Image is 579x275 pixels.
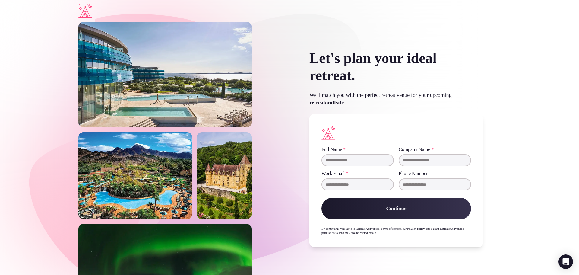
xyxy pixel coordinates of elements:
[197,132,252,219] img: Castle on a slope
[321,147,394,152] label: Full Name
[309,91,483,107] p: We'll match you with the perfect retreat venue for your upcoming or
[321,227,471,235] p: By continuing, you agree to RetreatsAndVenues' , our , and I grant RetreatsAndVenues permission t...
[78,4,92,18] a: Visit the homepage
[407,227,424,230] a: Privacy policy
[78,22,252,127] img: Falkensteiner outdoor resort with pools
[399,171,471,176] label: Phone Number
[381,227,401,230] a: Terms of service
[399,147,471,152] label: Company Name
[330,100,344,106] strong: offsite
[309,50,483,84] h2: Let's plan your ideal retreat.
[309,100,325,106] strong: retreat
[321,198,471,219] button: Continue
[78,132,192,219] img: Phoenix river ranch resort
[321,171,394,176] label: Work Email
[558,254,573,269] div: Open Intercom Messenger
